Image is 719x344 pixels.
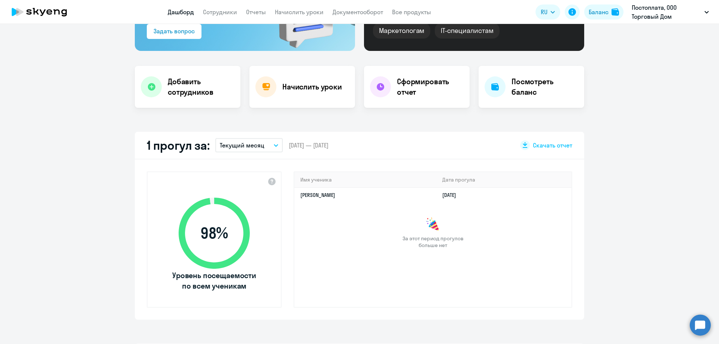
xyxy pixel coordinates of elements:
button: Постоплата, ООО Торговый Дом "МОРОЗКО" [628,3,713,21]
a: Начислить уроки [275,8,324,16]
button: Текущий месяц [215,138,283,152]
a: [DATE] [442,192,462,198]
h4: Посмотреть баланс [512,76,578,97]
div: Задать вопрос [154,27,195,36]
h2: 1 прогул за: [147,138,209,153]
h4: Начислить уроки [282,82,342,92]
span: [DATE] — [DATE] [289,141,328,149]
span: За этот период прогулов больше нет [401,235,464,249]
span: 98 % [171,224,257,242]
a: [PERSON_NAME] [300,192,335,198]
div: Баланс [589,7,609,16]
h4: Добавить сотрудников [168,76,234,97]
button: Задать вопрос [147,24,201,39]
p: Текущий месяц [220,141,264,150]
p: Постоплата, ООО Торговый Дом "МОРОЗКО" [632,3,701,21]
span: RU [541,7,547,16]
a: Сотрудники [203,8,237,16]
img: balance [612,8,619,16]
th: Дата прогула [436,172,571,188]
button: Балансbalance [584,4,624,19]
h4: Сформировать отчет [397,76,464,97]
div: IT-специалистам [435,23,499,39]
img: congrats [425,217,440,232]
span: Уровень посещаемости по всем ученикам [171,270,257,291]
a: Документооборот [333,8,383,16]
button: RU [536,4,560,19]
th: Имя ученика [294,172,436,188]
a: Дашборд [168,8,194,16]
div: Маркетологам [373,23,430,39]
span: Скачать отчет [533,141,572,149]
a: Отчеты [246,8,266,16]
a: Все продукты [392,8,431,16]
